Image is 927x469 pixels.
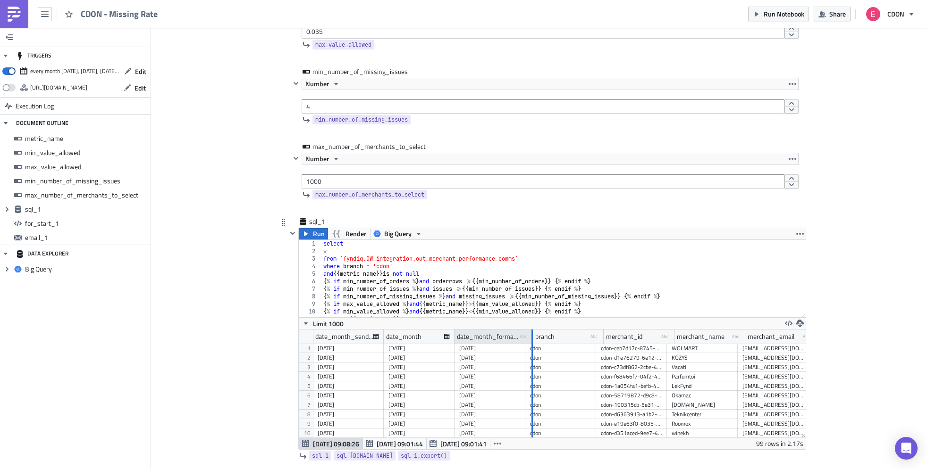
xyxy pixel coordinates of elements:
[784,99,799,107] button: increment
[312,190,427,199] a: max_number_of_merchants_to_select
[312,115,411,124] a: min_number_of_missing_issues
[30,81,87,95] div: https://pushmetrics.io/api/v1/report/NxL0Xy4LDW/webhook?token=4a11fbf1ee944020909395068a5b7810
[606,329,642,344] div: merchant_id
[119,81,151,95] button: Edit
[334,451,396,461] a: sql_[DOMAIN_NAME]
[309,217,347,226] span: sql_1
[784,181,799,189] button: decrement
[4,21,395,37] strong: {{ row_1.orderrows_formated }}
[530,353,591,362] div: cdon
[305,78,329,90] span: Number
[25,205,148,214] span: sql_1
[672,410,733,419] div: Teknikcenter
[756,438,803,449] div: 99 rows in 2.17s
[742,419,804,428] div: [EMAIL_ADDRESS][DOMAIN_NAME]
[312,67,409,76] span: min_number_of_missing_issues
[302,78,343,90] button: Number
[530,410,591,419] div: cdon
[299,247,321,255] div: 2
[672,381,733,391] div: LekFynd
[318,419,379,428] div: [DATE]
[135,66,146,76] span: Edit
[388,400,450,410] div: [DATE]
[459,372,521,381] div: [DATE]
[860,4,920,25] button: CDON
[25,191,148,199] span: max_number_of_merchants_to_select
[318,344,379,353] div: [DATE]
[287,228,298,239] button: Hide content
[388,410,450,419] div: [DATE]
[309,451,331,461] a: sql_1
[530,428,591,438] div: cdon
[601,391,662,400] div: cdon-58719872-d9c8-4d8c-81eb-dc1c8b77125e
[315,40,371,49] span: max_value_allowed
[742,344,804,353] div: [EMAIL_ADDRESS][DOMAIN_NAME]
[135,83,146,93] span: Edit
[290,153,302,164] button: Hide content
[30,64,119,78] div: every month on Monday, Tuesday, Wednesday, Thursday, Friday, Saturday, Sunday
[784,32,799,39] button: decrement
[784,25,799,32] button: increment
[315,190,424,199] span: max_number_of_merchants_to_select
[601,419,662,428] div: cdon-e19e63f0-8035-46af-b68a-7fb9b4482cdc
[742,410,804,419] div: [EMAIL_ADDRESS][DOMAIN_NAME]
[315,329,373,344] div: date_month_sendout
[742,391,804,400] div: [EMAIL_ADDRESS][DOMAIN_NAME]
[459,419,521,428] div: [DATE]
[201,21,314,29] strong: {{ row_1.missing_rate_formated }}%
[535,329,555,344] div: branch
[313,439,359,449] span: [DATE] 09:08:26
[601,428,662,438] div: cdon-d351aced-9ee7-40d1-b030-16ce1d8ab536
[742,400,804,410] div: [EMAIL_ADDRESS][DOMAIN_NAME]
[299,255,321,263] div: 3
[290,78,302,89] button: Hide content
[4,56,413,63] strong: To improve your delivery performance and maintain customer trust, we kindly ask that you take the...
[459,391,521,400] div: [DATE]
[299,278,321,285] div: 6
[318,410,379,419] div: [DATE]
[337,451,393,461] span: sql_[DOMAIN_NAME]
[742,428,804,438] div: [EMAIL_ADDRESS][DOMAIN_NAME]
[672,372,733,381] div: Parfumtoi
[764,9,804,19] span: Run Notebook
[25,233,148,242] span: email_1
[672,428,733,438] div: winekh
[748,7,809,21] button: Run Notebook
[398,451,450,461] a: sql_1.export()
[459,344,521,353] div: [DATE]
[315,115,408,124] span: min_number_of_missing_issues
[388,419,450,428] div: [DATE]
[601,400,662,410] div: cdon-190315cb-5e31-4837-af83-41197a3d99df
[457,329,520,344] div: date_month_formated
[313,228,325,239] span: Run
[829,9,846,19] span: Share
[672,400,733,410] div: [DOMAIN_NAME]
[4,4,472,73] p: Hi {{ row_1.merchant_name }}, In we observed that of orders - out of a total of order rows - were...
[530,419,591,428] div: cdon
[370,228,426,239] button: Big Query
[459,428,521,438] div: [DATE]
[299,240,321,247] div: 1
[328,228,371,239] button: Render
[25,163,148,171] span: max_value_allowed
[318,428,379,438] div: [DATE]
[672,353,733,362] div: KOZYS
[530,372,591,381] div: cdon
[459,362,521,372] div: [DATE]
[23,79,472,94] li: Ensure that the estimated delivery times displayed to customers are accurate and reliable to avoi...
[25,177,148,185] span: min_number_of_missing_issues
[672,362,733,372] div: Vacati
[81,8,159,19] span: CDON - Missing Rate
[312,142,427,151] span: max_number_of_merchants_to_select
[299,228,328,239] button: Run
[388,372,450,381] div: [DATE]
[601,381,662,391] div: cdon-1a054fa1-befb-42e5-b48d-705aa40ae4f8
[388,353,450,362] div: [DATE]
[742,381,804,391] div: [EMAIL_ADDRESS][DOMAIN_NAME]
[7,7,22,22] img: PushMetrics
[312,451,329,461] span: sql_1
[440,439,487,449] span: [DATE] 09:01:41
[299,308,321,315] div: 10
[459,353,521,362] div: [DATE]
[530,391,591,400] div: cdon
